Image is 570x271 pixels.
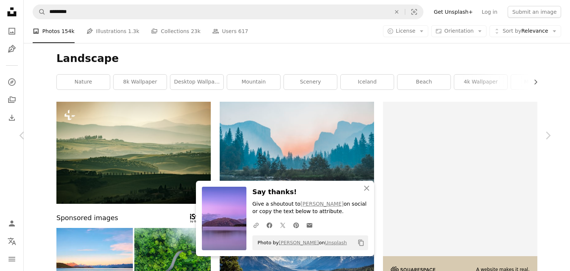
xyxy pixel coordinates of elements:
a: Share on Facebook [263,218,276,232]
span: 1.3k [128,27,139,35]
span: Photo by on [254,237,347,249]
img: body of water surrounded by trees [220,102,374,205]
a: Users 617 [212,19,248,43]
a: Next [525,100,570,171]
span: License [396,28,416,34]
a: Illustrations [4,42,19,56]
a: Share on Pinterest [289,218,303,232]
span: 23k [191,27,200,35]
span: Sponsored images [56,213,118,223]
a: Collections [4,92,19,107]
img: a view of rolling hills with trees in the foreground [56,102,211,204]
p: Give a shoutout to on social or copy the text below to attribute. [252,200,368,215]
a: Get Unsplash+ [429,6,477,18]
a: nature [57,75,110,89]
form: Find visuals sitewide [33,4,423,19]
a: [PERSON_NAME] [279,240,319,245]
button: License [383,25,429,37]
a: Log in / Sign up [4,216,19,231]
a: 8k wallpaper [114,75,167,89]
a: body of water surrounded by trees [220,150,374,156]
a: Share on Twitter [276,218,289,232]
h3: Say thanks! [252,187,368,197]
span: Orientation [444,28,474,34]
a: Log in [477,6,502,18]
a: mountain [227,75,280,89]
button: Clear [389,5,405,19]
button: Orientation [431,25,487,37]
h1: Landscape [56,52,537,65]
button: Visual search [405,5,423,19]
a: Share over email [303,218,316,232]
a: Collections 23k [151,19,200,43]
a: beach [397,75,451,89]
a: iceland [341,75,394,89]
button: scroll list to the right [529,75,537,89]
a: green mountain across body of water [220,262,374,268]
span: 617 [238,27,248,35]
a: Unsplash [325,240,347,245]
span: Sort by [502,28,521,34]
button: Sort byRelevance [489,25,561,37]
button: Copy to clipboard [355,236,367,249]
a: scenery [284,75,337,89]
button: Menu [4,252,19,267]
a: a view of rolling hills with trees in the foreground [56,149,211,156]
a: 4k wallpaper [454,75,507,89]
button: Language [4,234,19,249]
a: [PERSON_NAME] [301,201,344,207]
button: Submit an image [508,6,561,18]
a: Illustrations 1.3k [86,19,140,43]
span: Relevance [502,27,548,35]
button: Search Unsplash [33,5,46,19]
a: mountains [511,75,564,89]
a: desktop wallpaper [170,75,223,89]
a: Explore [4,75,19,89]
a: Photos [4,24,19,39]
